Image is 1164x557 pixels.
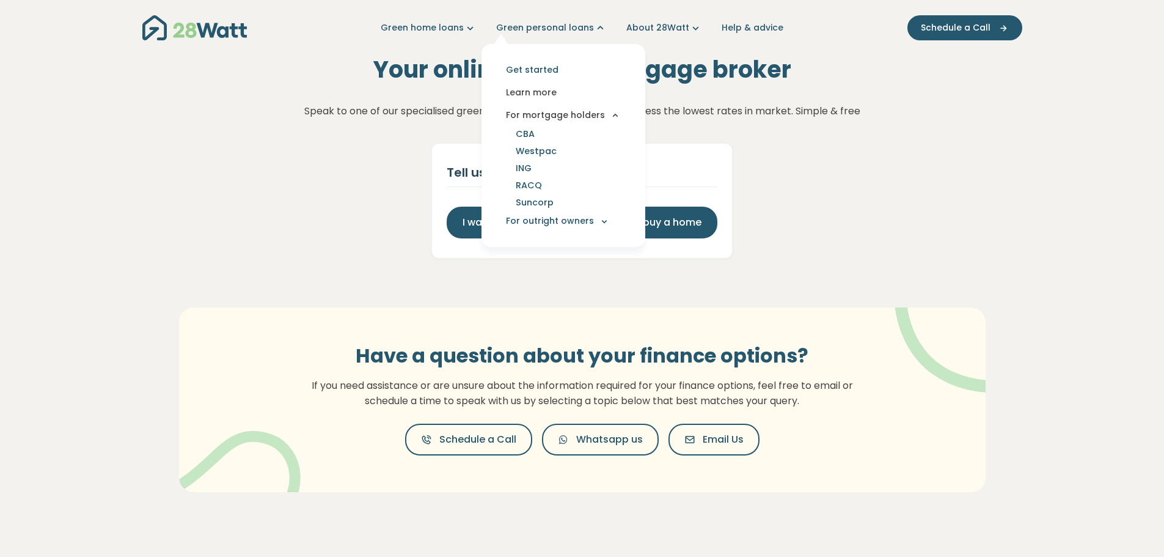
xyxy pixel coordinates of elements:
[491,104,635,127] button: For mortgage holders
[304,378,860,409] p: If you need assistance or are unsure about the information required for your finance options, fee...
[668,424,760,456] button: Email Us
[501,125,549,142] a: CBA
[447,207,571,238] button: I want to refinance
[304,103,860,119] p: Speak to one of our specialised green home loan broker on how to access the lowest rates in marke...
[501,142,571,160] a: Westpac
[501,177,557,194] a: RACQ
[703,432,744,447] span: Email Us
[381,21,477,34] a: Green home loans
[405,424,532,456] button: Schedule a Call
[491,210,635,232] button: For outright owners
[626,21,702,34] a: About 28Watt
[142,12,1022,43] nav: Main navigation
[907,15,1022,40] button: Schedule a Call
[491,59,635,81] a: Get started
[576,432,643,447] span: Whatsapp us
[491,81,635,104] a: Learn more
[142,15,247,40] img: 28Watt
[463,215,555,230] span: I want to refinance
[496,21,607,34] a: Green personal loans
[597,215,701,230] span: I want to buy a home
[1103,498,1164,557] iframe: Chat Widget
[447,163,717,182] div: Tell us what you want to do
[863,274,1022,393] img: vector
[722,21,783,34] a: Help & advice
[304,344,860,367] h3: Have a question about your finance options?
[581,207,717,238] button: I want to buy a home
[501,160,546,177] a: ING
[921,21,990,34] span: Schedule a Call
[439,432,516,447] span: Schedule a Call
[501,194,568,211] a: Suncorp
[373,56,791,84] h2: Your online green mortgage broker
[170,399,301,522] img: vector
[542,424,659,456] button: Whatsapp us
